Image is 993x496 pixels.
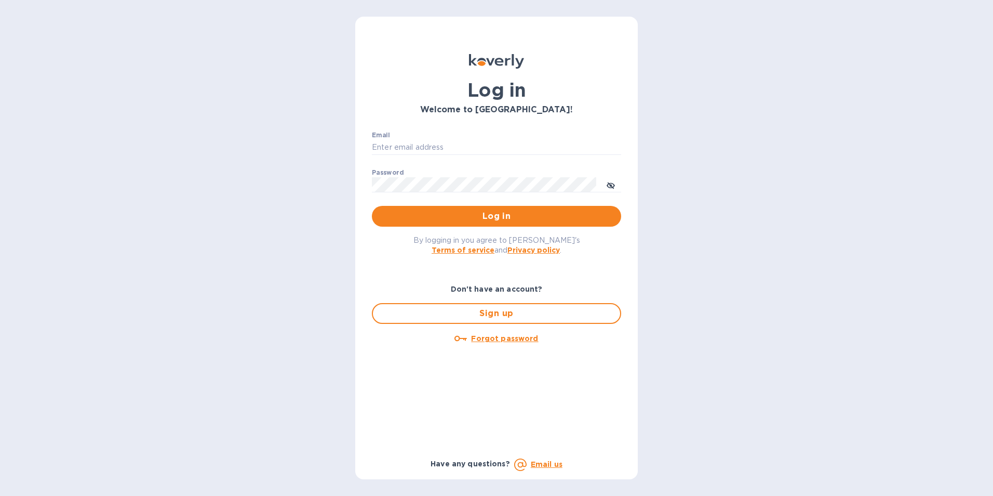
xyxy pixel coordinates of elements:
[432,246,494,254] a: Terms of service
[372,140,621,155] input: Enter email address
[451,285,543,293] b: Don't have an account?
[372,169,404,176] label: Password
[531,460,562,468] a: Email us
[372,132,390,138] label: Email
[471,334,538,343] u: Forgot password
[372,206,621,227] button: Log in
[381,307,612,320] span: Sign up
[469,54,524,69] img: Koverly
[413,236,580,254] span: By logging in you agree to [PERSON_NAME]'s and .
[431,460,510,468] b: Have any questions?
[600,174,621,195] button: toggle password visibility
[372,303,621,324] button: Sign up
[380,210,613,223] span: Log in
[372,79,621,101] h1: Log in
[507,246,560,254] a: Privacy policy
[372,105,621,115] h3: Welcome to [GEOGRAPHIC_DATA]!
